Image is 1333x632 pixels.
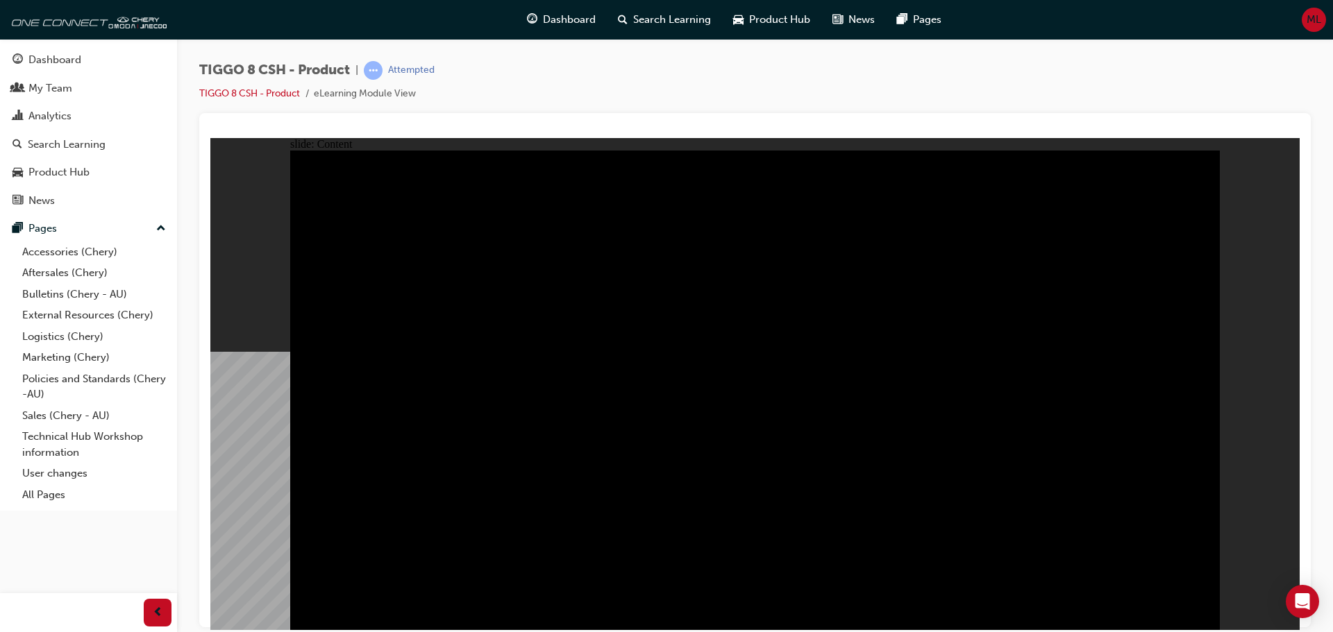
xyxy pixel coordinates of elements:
[355,62,358,78] span: |
[17,262,171,284] a: Aftersales (Chery)
[6,132,171,157] a: Search Learning
[28,108,72,124] div: Analytics
[12,83,23,95] span: people-icon
[6,188,171,214] a: News
[527,11,537,28] span: guage-icon
[897,11,907,28] span: pages-icon
[28,221,57,237] div: Pages
[364,61,383,80] span: learningRecordVerb_ATTEMPT-icon
[733,11,744,28] span: car-icon
[28,80,72,96] div: My Team
[17,484,171,506] a: All Pages
[886,6,953,34] a: pages-iconPages
[6,76,171,101] a: My Team
[17,284,171,305] a: Bulletins (Chery - AU)
[618,11,628,28] span: search-icon
[28,164,90,180] div: Product Hub
[543,12,596,28] span: Dashboard
[913,12,941,28] span: Pages
[17,463,171,484] a: User changes
[156,220,166,238] span: up-icon
[848,12,875,28] span: News
[199,62,350,78] span: TIGGO 8 CSH - Product
[17,347,171,368] a: Marketing (Chery)
[12,195,23,207] span: news-icon
[314,86,416,102] li: eLearning Module View
[6,160,171,185] a: Product Hub
[7,6,167,33] img: oneconnect
[28,137,106,153] div: Search Learning
[607,6,722,34] a: search-iconSearch Learning
[12,223,23,235] span: pages-icon
[199,87,300,99] a: TIGGO 8 CSH - Product
[388,64,435,77] div: Attempted
[17,241,171,263] a: Accessories (Chery)
[12,54,23,67] span: guage-icon
[749,12,810,28] span: Product Hub
[6,47,171,73] a: Dashboard
[1302,8,1326,32] button: ML
[516,6,607,34] a: guage-iconDashboard
[17,426,171,463] a: Technical Hub Workshop information
[633,12,711,28] span: Search Learning
[12,166,23,179] span: car-icon
[153,604,163,622] span: prev-icon
[12,110,23,123] span: chart-icon
[6,216,171,241] button: Pages
[821,6,886,34] a: news-iconNews
[1286,585,1319,618] div: Open Intercom Messenger
[17,305,171,326] a: External Resources (Chery)
[832,11,843,28] span: news-icon
[28,52,81,68] div: Dashboard
[28,193,55,209] div: News
[722,6,821,34] a: car-iconProduct Hub
[17,368,171,405] a: Policies and Standards (Chery -AU)
[12,139,22,151] span: search-icon
[1307,12,1321,28] span: ML
[17,326,171,348] a: Logistics (Chery)
[6,103,171,129] a: Analytics
[6,44,171,216] button: DashboardMy TeamAnalyticsSearch LearningProduct HubNews
[17,405,171,427] a: Sales (Chery - AU)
